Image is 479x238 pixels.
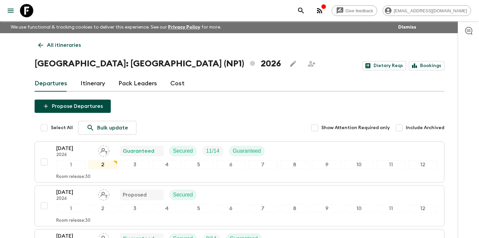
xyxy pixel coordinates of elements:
div: 11 [376,204,405,213]
div: 1 [56,204,85,213]
p: 2026 [56,152,93,158]
p: Guaranteed [233,147,261,155]
span: [EMAIL_ADDRESS][DOMAIN_NAME] [390,8,471,13]
p: We use functional & tracking cookies to deliver this experience. See our for more. [8,21,224,33]
div: Secured [169,190,197,200]
p: Proposed [123,191,147,199]
div: 10 [344,160,374,169]
a: Give feedback [332,5,377,16]
div: 1 [56,160,85,169]
button: search adventures [294,4,308,17]
div: Secured [169,146,197,156]
button: Propose Departures [35,100,111,113]
span: Assign pack leader [98,191,109,197]
p: Secured [173,147,193,155]
span: Select All [51,124,73,131]
p: Room release: 30 [56,218,90,223]
div: Trip Fill [202,146,224,156]
div: 3 [120,204,149,213]
a: Itinerary [80,76,105,92]
h1: [GEOGRAPHIC_DATA]: [GEOGRAPHIC_DATA] (NP1) 2026 [35,57,281,70]
div: 11 [376,160,405,169]
button: [DATE]2026Assign pack leaderProposedSecured123456789101112Room release:30 [35,185,444,226]
a: Dietary Reqs [362,61,406,70]
a: All itineraries [35,39,84,52]
div: 2 [88,160,117,169]
a: Bookings [409,61,444,70]
div: 12 [408,204,437,213]
button: Edit this itinerary [286,57,300,70]
a: Departures [35,76,67,92]
p: [DATE] [56,188,93,196]
a: Privacy Policy [168,25,200,30]
div: 7 [248,160,277,169]
div: 12 [408,160,437,169]
div: 9 [312,204,341,213]
div: 4 [152,160,182,169]
div: 8 [280,160,309,169]
p: 11 / 14 [206,147,220,155]
button: [DATE]2026Assign pack leaderGuaranteedSecuredTrip FillGuaranteed123456789101112Room release:30 [35,141,444,183]
div: 9 [312,160,341,169]
a: Bulk update [78,121,136,135]
a: Cost [170,76,185,92]
span: Give feedback [342,8,377,13]
p: 2026 [56,196,93,201]
span: Show Attention Required only [321,124,390,131]
div: 7 [248,204,277,213]
button: menu [4,4,17,17]
p: Bulk update [97,124,128,132]
span: Assign pack leader [98,147,109,153]
div: 6 [216,160,245,169]
p: Guaranteed [123,147,154,155]
span: Include Archived [406,124,444,131]
p: All itineraries [47,41,81,49]
p: Room release: 30 [56,174,90,180]
p: Secured [173,191,193,199]
div: 8 [280,204,309,213]
div: 4 [152,204,182,213]
div: 5 [184,160,214,169]
div: 2 [88,204,117,213]
div: [EMAIL_ADDRESS][DOMAIN_NAME] [383,5,471,16]
div: 6 [216,204,245,213]
div: 5 [184,204,214,213]
div: 3 [120,160,149,169]
div: 10 [344,204,374,213]
p: [DATE] [56,144,93,152]
button: Dismiss [397,23,418,32]
span: Share this itinerary [305,57,318,70]
a: Pack Leaders [118,76,157,92]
